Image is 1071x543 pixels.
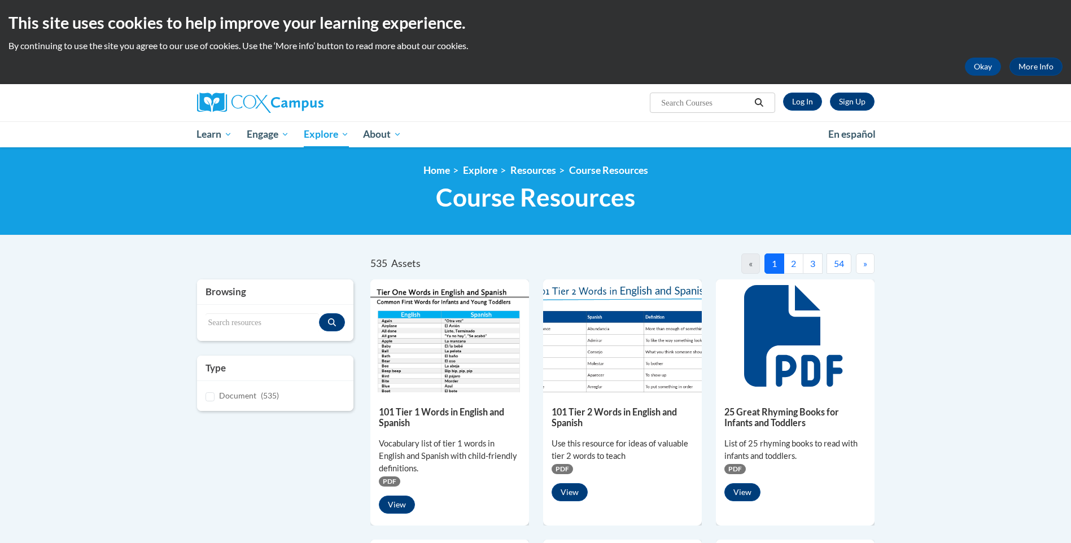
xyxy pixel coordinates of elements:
h5: 101 Tier 1 Words in English and Spanish [379,406,521,428]
span: About [363,128,401,141]
a: Explore [296,121,356,147]
a: Learn [190,121,240,147]
span: Assets [391,257,421,269]
img: d35314be-4b7e-462d-8f95-b17e3d3bb747.pdf [370,279,529,392]
h3: Type [206,361,346,375]
input: Search Courses [660,96,750,110]
a: En español [821,122,883,146]
button: Search [750,96,767,110]
a: Register [830,93,875,111]
span: PDF [724,464,746,474]
a: Home [423,164,450,176]
button: 3 [803,253,823,274]
h5: 25 Great Rhyming Books for Infants and Toddlers [724,406,866,428]
span: Explore [304,128,349,141]
button: 54 [827,253,851,274]
span: 535 [370,257,387,269]
span: (535) [261,391,279,400]
button: View [724,483,760,501]
h3: Browsing [206,285,346,299]
span: PDF [552,464,573,474]
button: View [552,483,588,501]
button: Next [856,253,875,274]
a: Course Resources [569,164,648,176]
a: Engage [239,121,296,147]
span: Engage [247,128,289,141]
a: Log In [783,93,822,111]
div: List of 25 rhyming books to read with infants and toddlers. [724,437,866,462]
img: 836e94b2-264a-47ae-9840-fb2574307f3b.pdf [543,279,702,392]
span: Course Resources [436,182,635,212]
img: Cox Campus [197,93,324,113]
button: Okay [965,58,1001,76]
span: PDF [379,476,400,487]
button: Search resources [319,313,345,331]
a: Resources [510,164,556,176]
div: Main menu [180,121,891,147]
input: Search resources [206,313,320,332]
div: Use this resource for ideas of valuable tier 2 words to teach [552,437,693,462]
span: Learn [196,128,232,141]
button: 2 [784,253,803,274]
button: 1 [764,253,784,274]
button: View [379,496,415,514]
a: Cox Campus [197,93,412,113]
p: By continuing to use the site you agree to our use of cookies. Use the ‘More info’ button to read... [8,40,1063,52]
h5: 101 Tier 2 Words in English and Spanish [552,406,693,428]
span: En español [828,128,876,140]
h2: This site uses cookies to help improve your learning experience. [8,11,1063,34]
a: Explore [463,164,497,176]
a: About [356,121,409,147]
a: More Info [1009,58,1063,76]
nav: Pagination Navigation [622,253,874,274]
span: » [863,258,867,269]
div: Vocabulary list of tier 1 words in English and Spanish with child-friendly definitions. [379,437,521,475]
span: Document [219,391,256,400]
